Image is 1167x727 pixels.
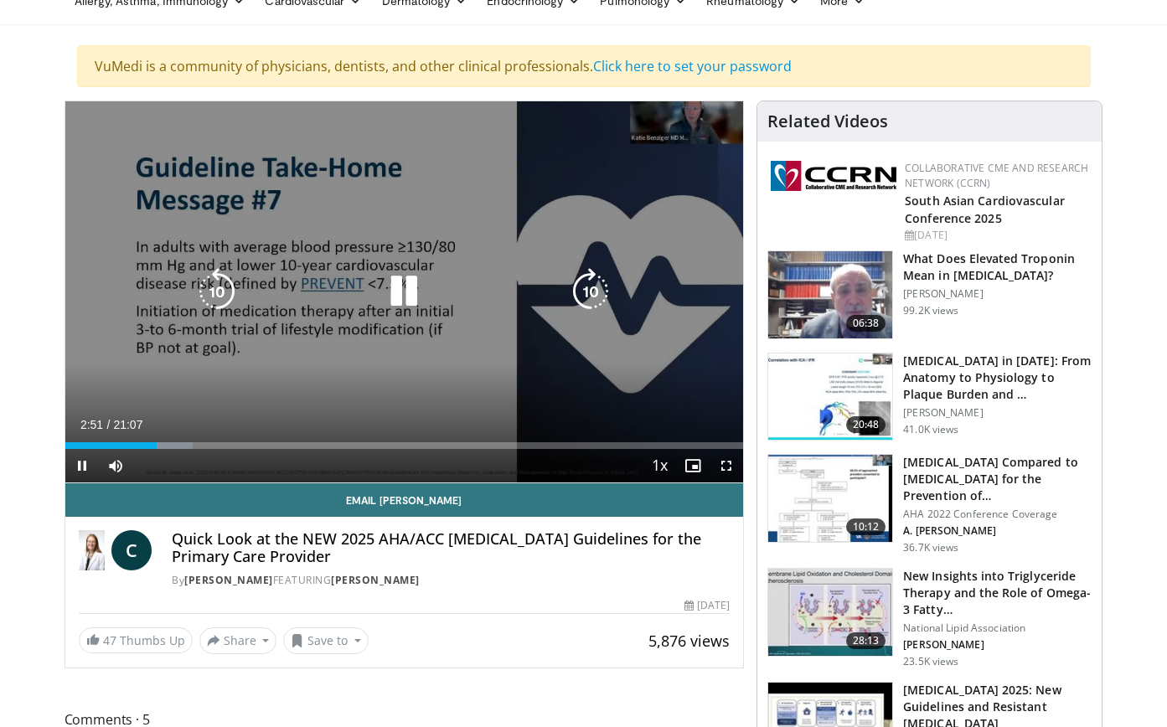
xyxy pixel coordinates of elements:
[903,454,1092,504] h3: [MEDICAL_DATA] Compared to [MEDICAL_DATA] for the Prevention of…
[79,530,106,570] img: Dr. Catherine P. Benziger
[113,418,142,431] span: 21:07
[79,627,193,653] a: 47 Thumbs Up
[80,418,103,431] span: 2:51
[846,632,886,649] span: 28:13
[648,631,730,651] span: 5,876 views
[846,416,886,433] span: 20:48
[903,508,1092,521] p: AHA 2022 Conference Coverage
[768,353,892,441] img: 823da73b-7a00-425d-bb7f-45c8b03b10c3.150x105_q85_crop-smart_upscale.jpg
[767,111,888,131] h4: Related Videos
[99,449,132,482] button: Mute
[903,287,1092,301] p: [PERSON_NAME]
[903,541,958,554] p: 36.7K views
[283,627,369,654] button: Save to
[684,598,730,613] div: [DATE]
[768,455,892,542] img: 7c0f9b53-1609-4588-8498-7cac8464d722.150x105_q85_crop-smart_upscale.jpg
[846,518,886,535] span: 10:12
[172,573,730,588] div: By FEATURING
[846,315,886,332] span: 06:38
[676,449,710,482] button: Enable picture-in-picture mode
[905,228,1088,243] div: [DATE]
[103,632,116,648] span: 47
[903,568,1092,618] h3: New Insights into Triglyceride Therapy and the Role of Omega-3 Fatty…
[903,406,1092,420] p: [PERSON_NAME]
[199,627,277,654] button: Share
[903,655,958,668] p: 23.5K views
[65,449,99,482] button: Pause
[77,45,1091,87] div: VuMedi is a community of physicians, dentists, and other clinical professionals.
[903,304,958,317] p: 99.2K views
[593,57,792,75] a: Click here to set your password
[905,161,1088,190] a: Collaborative CME and Research Network (CCRN)
[767,568,1092,668] a: 28:13 New Insights into Triglyceride Therapy and the Role of Omega-3 Fatty… National Lipid Associ...
[767,250,1092,339] a: 06:38 What Does Elevated Troponin Mean in [MEDICAL_DATA]? [PERSON_NAME] 99.2K views
[903,638,1092,652] p: [PERSON_NAME]
[905,193,1065,226] a: South Asian Cardiovascular Conference 2025
[65,442,744,449] div: Progress Bar
[903,621,1092,635] p: National Lipid Association
[771,161,896,191] img: a04ee3ba-8487-4636-b0fb-5e8d268f3737.png.150x105_q85_autocrop_double_scale_upscale_version-0.2.png
[768,251,892,338] img: 98daf78a-1d22-4ebe-927e-10afe95ffd94.150x105_q85_crop-smart_upscale.jpg
[767,353,1092,441] a: 20:48 [MEDICAL_DATA] in [DATE]: From Anatomy to Physiology to Plaque Burden and … [PERSON_NAME] 4...
[107,418,111,431] span: /
[903,524,1092,538] p: A. [PERSON_NAME]
[172,530,730,566] h4: Quick Look at the NEW 2025 AHA/ACC [MEDICAL_DATA] Guidelines for the Primary Care Provider
[903,353,1092,403] h3: [MEDICAL_DATA] in [DATE]: From Anatomy to Physiology to Plaque Burden and …
[643,449,676,482] button: Playback Rate
[767,454,1092,554] a: 10:12 [MEDICAL_DATA] Compared to [MEDICAL_DATA] for the Prevention of… AHA 2022 Conference Covera...
[768,569,892,656] img: 45ea033d-f728-4586-a1ce-38957b05c09e.150x105_q85_crop-smart_upscale.jpg
[65,101,744,483] video-js: Video Player
[903,423,958,436] p: 41.0K views
[65,483,744,517] a: Email [PERSON_NAME]
[710,449,743,482] button: Fullscreen
[184,573,273,587] a: [PERSON_NAME]
[903,250,1092,284] h3: What Does Elevated Troponin Mean in [MEDICAL_DATA]?
[331,573,420,587] a: [PERSON_NAME]
[111,530,152,570] a: C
